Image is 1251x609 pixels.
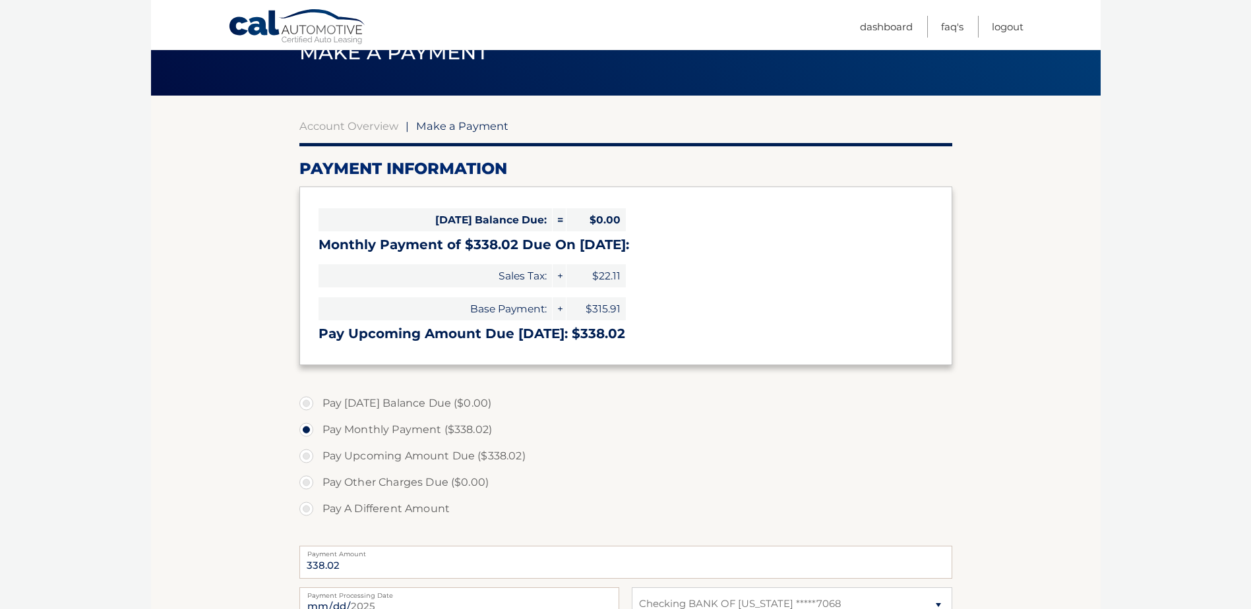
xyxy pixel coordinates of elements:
[299,546,952,556] label: Payment Amount
[553,264,566,287] span: +
[299,417,952,443] label: Pay Monthly Payment ($338.02)
[299,119,398,132] a: Account Overview
[299,390,952,417] label: Pay [DATE] Balance Due ($0.00)
[228,9,367,47] a: Cal Automotive
[566,208,626,231] span: $0.00
[553,208,566,231] span: =
[553,297,566,320] span: +
[299,546,952,579] input: Payment Amount
[299,587,619,598] label: Payment Processing Date
[299,40,489,65] span: Make a Payment
[319,326,933,342] h3: Pay Upcoming Amount Due [DATE]: $338.02
[416,119,508,132] span: Make a Payment
[406,119,409,132] span: |
[319,297,552,320] span: Base Payment:
[299,469,952,496] label: Pay Other Charges Due ($0.00)
[319,208,552,231] span: [DATE] Balance Due:
[299,443,952,469] label: Pay Upcoming Amount Due ($338.02)
[566,264,626,287] span: $22.11
[319,237,933,253] h3: Monthly Payment of $338.02 Due On [DATE]:
[566,297,626,320] span: $315.91
[860,16,913,38] a: Dashboard
[299,159,952,179] h2: Payment Information
[319,264,552,287] span: Sales Tax:
[299,496,952,522] label: Pay A Different Amount
[992,16,1023,38] a: Logout
[941,16,963,38] a: FAQ's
